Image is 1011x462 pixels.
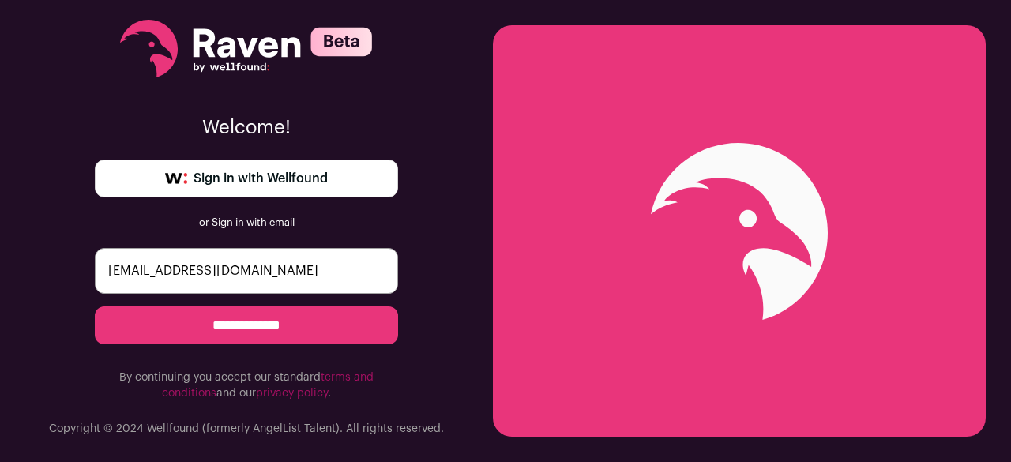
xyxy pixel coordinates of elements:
[95,115,398,141] p: Welcome!
[256,388,328,399] a: privacy policy
[95,248,398,294] input: email@example.com
[95,370,398,401] p: By continuing you accept our standard and our .
[49,421,444,437] p: Copyright © 2024 Wellfound (formerly AngelList Talent). All rights reserved.
[196,216,297,229] div: or Sign in with email
[95,160,398,197] a: Sign in with Wellfound
[165,173,187,184] img: wellfound-symbol-flush-black-fb3c872781a75f747ccb3a119075da62bfe97bd399995f84a933054e44a575c4.png
[194,169,328,188] span: Sign in with Wellfound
